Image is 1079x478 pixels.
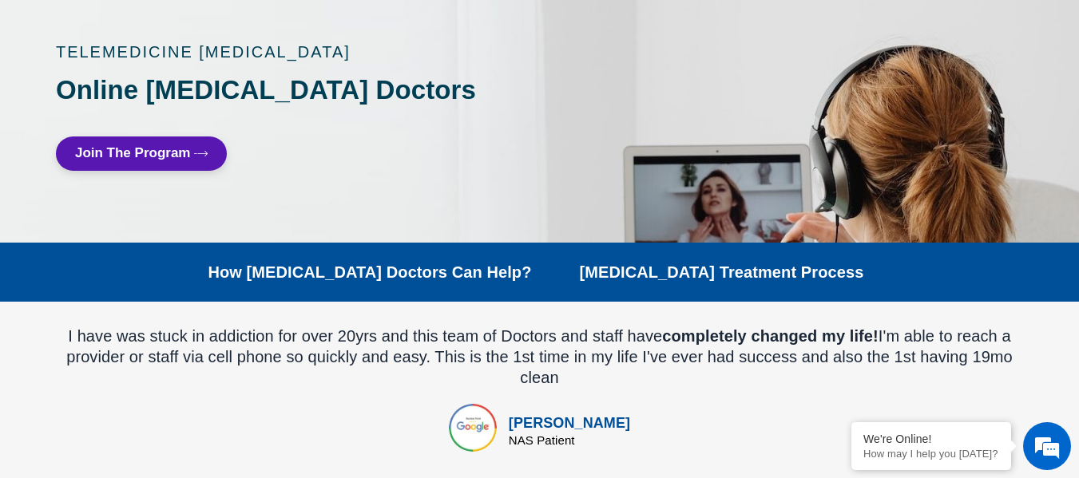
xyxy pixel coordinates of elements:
[56,326,1023,388] div: I have was stuck in addiction for over 20yrs and this team of Doctors and staff have I'm able to ...
[509,413,630,434] div: [PERSON_NAME]
[107,84,292,105] div: Chat with us now
[449,404,497,452] img: top rated online suboxone treatment for opioid addiction treatment in tennessee and texas
[863,433,999,445] div: We're Online!
[863,448,999,460] p: How may I help you today?
[662,327,879,345] b: completely changed my life!
[262,8,300,46] div: Minimize live chat window
[18,82,42,106] div: Navigation go back
[93,140,220,301] span: We're online!
[509,434,630,446] div: NAS Patient
[8,313,304,369] textarea: Type your message and hit 'Enter'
